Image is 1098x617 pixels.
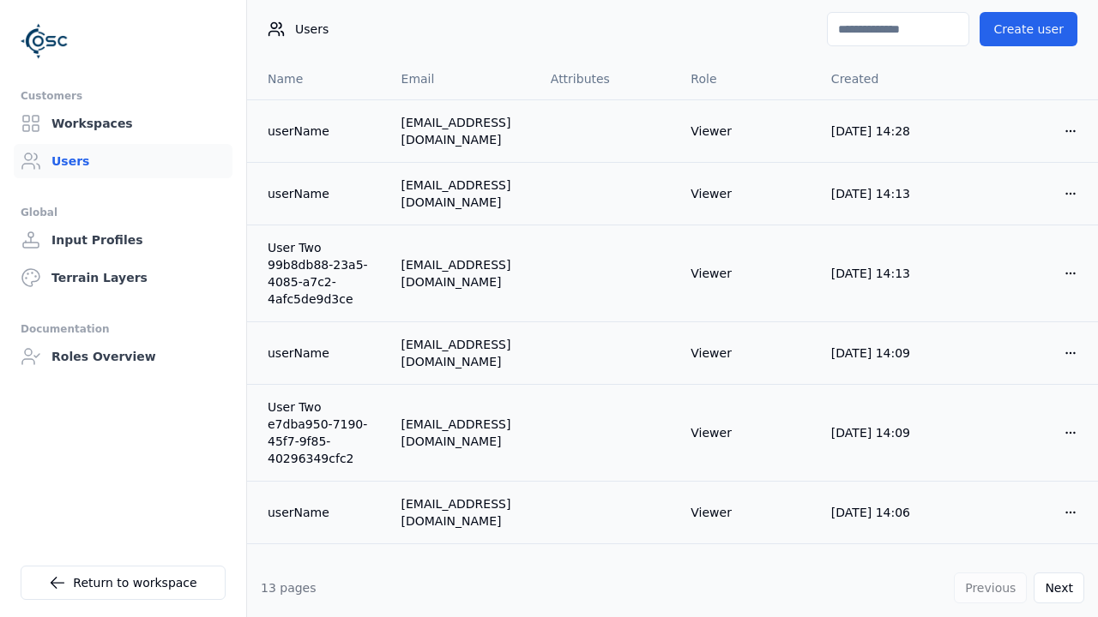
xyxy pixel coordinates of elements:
[261,581,317,595] span: 13 pages
[268,344,374,362] a: userName
[14,144,232,178] a: Users
[677,58,817,99] th: Role
[268,123,374,140] a: userName
[401,416,523,450] div: [EMAIL_ADDRESS][DOMAIN_NAME]
[21,86,226,106] div: Customers
[14,339,232,374] a: Roles Overview
[831,123,944,140] div: [DATE] 14:28
[295,21,329,38] span: Users
[831,344,944,362] div: [DATE] 14:09
[691,504,804,521] div: Viewer
[831,504,944,521] div: [DATE] 14:06
[537,58,678,99] th: Attributes
[691,424,804,441] div: Viewer
[268,398,374,467] a: User Two e7dba950-7190-45f7-9f85-40296349cfc2
[980,12,1077,46] button: Create user
[14,223,232,257] a: Input Profiles
[691,185,804,202] div: Viewer
[268,185,374,202] a: userName
[691,123,804,140] div: Viewer
[21,319,226,339] div: Documentation
[401,336,523,370] div: [EMAIL_ADDRESS][DOMAIN_NAME]
[388,58,537,99] th: Email
[268,239,374,308] a: User Two 99b8db88-23a5-4085-a7c2-4afc5de9d3ce
[401,256,523,291] div: [EMAIL_ADDRESS][DOMAIN_NAME]
[21,17,69,65] img: Logo
[401,114,523,148] div: [EMAIL_ADDRESS][DOMAIN_NAME]
[21,566,226,600] a: Return to workspace
[14,261,232,295] a: Terrain Layers
[831,424,944,441] div: [DATE] 14:09
[401,495,523,530] div: [EMAIL_ADDRESS][DOMAIN_NAME]
[401,177,523,211] div: [EMAIL_ADDRESS][DOMAIN_NAME]
[831,265,944,282] div: [DATE] 14:13
[691,265,804,282] div: Viewer
[14,106,232,141] a: Workspaces
[691,344,804,362] div: Viewer
[831,185,944,202] div: [DATE] 14:13
[247,58,388,99] th: Name
[1034,572,1084,603] button: Next
[21,202,226,223] div: Global
[817,58,958,99] th: Created
[268,504,374,521] a: userName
